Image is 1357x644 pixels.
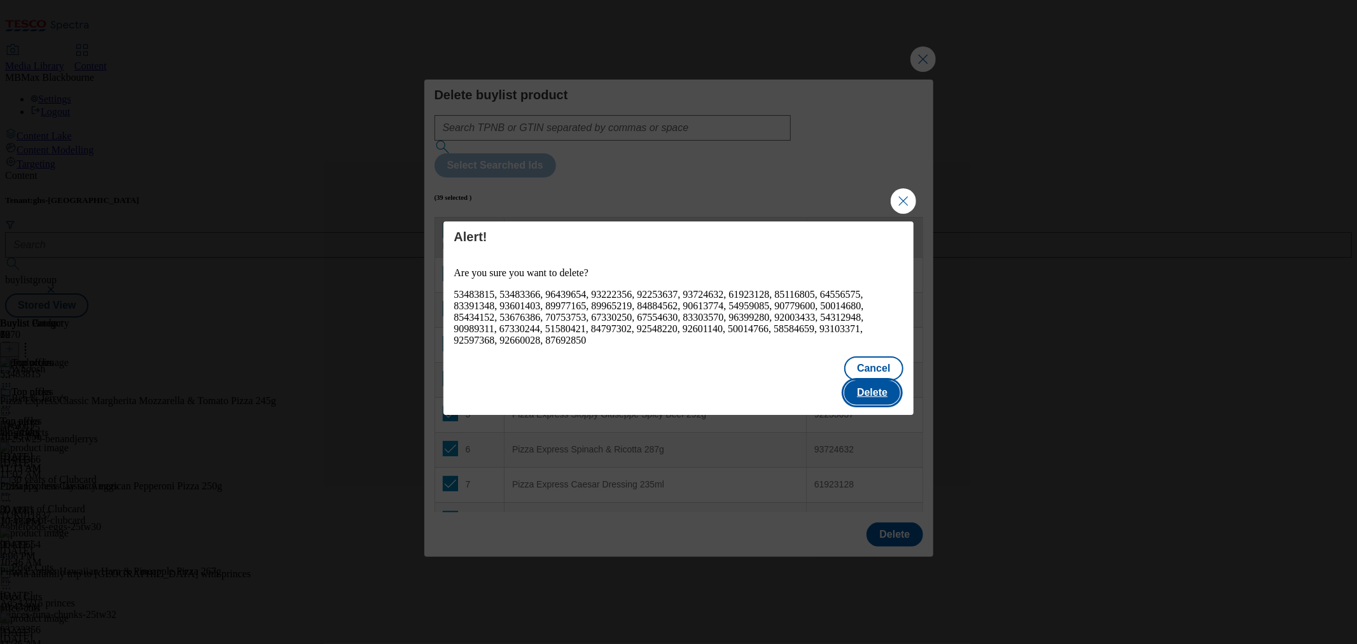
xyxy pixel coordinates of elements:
button: Delete [844,381,900,405]
p: Are you sure you want to delete? [454,267,903,279]
div: 53483815, 53483366, 96439654, 93222356, 92253637, 93724632, 61923128, 85116805, 64556575, 8339134... [454,289,903,346]
h4: Alert! [454,229,903,244]
button: Cancel [844,356,903,381]
button: Close Modal [891,188,916,214]
div: Modal [443,221,913,415]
